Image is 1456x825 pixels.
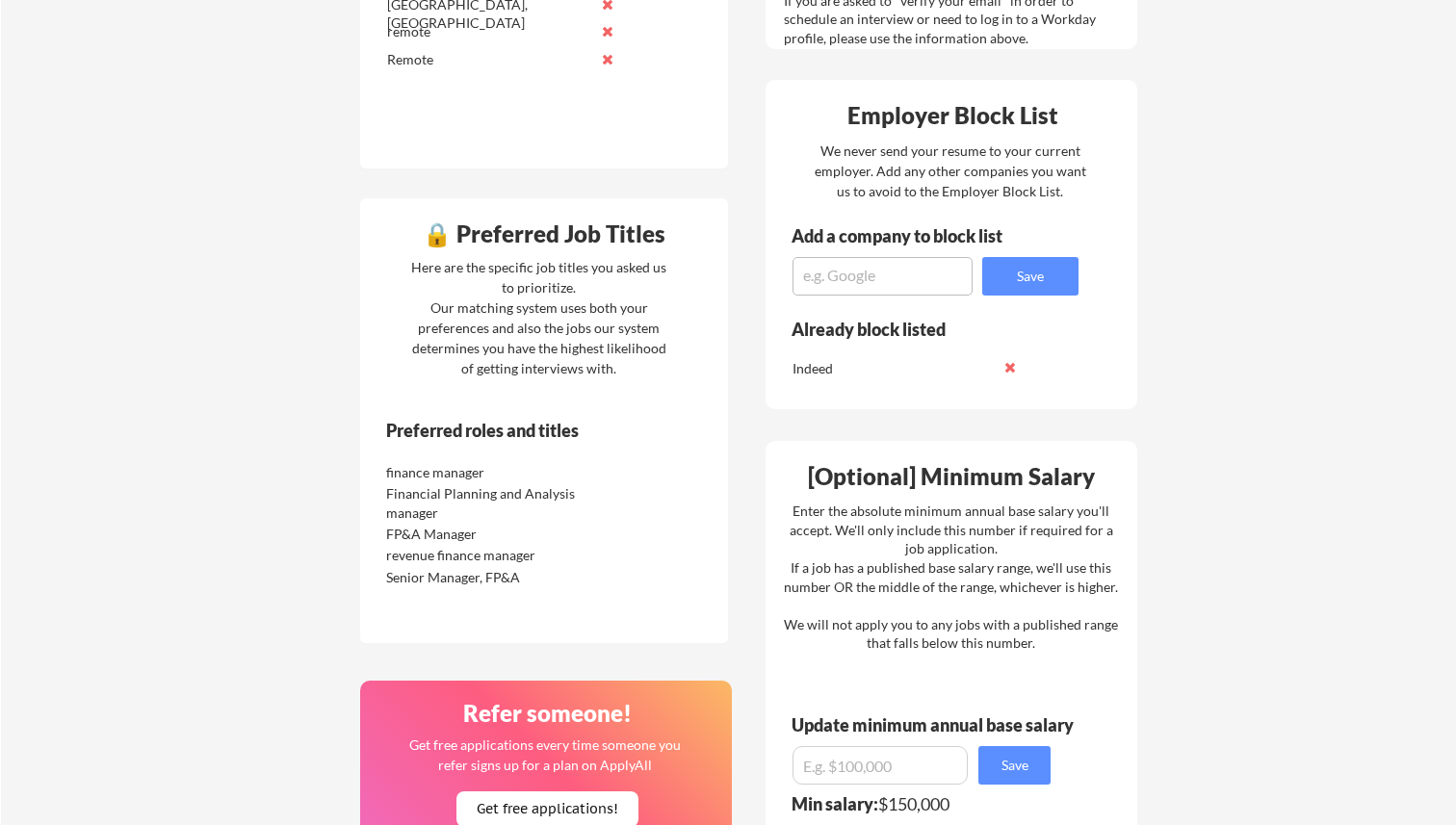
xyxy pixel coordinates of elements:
div: We never send your resume to your current employer. Add any other companies you want us to avoid ... [813,141,1087,201]
div: 🔒 Preferred Job Titles [365,222,723,245]
div: Indeed [793,359,996,378]
div: Preferred roles and titles [386,422,648,439]
div: $150,000 [792,795,1063,812]
div: Add a company to block list [792,227,1032,245]
input: E.g. $100,000 [793,746,968,785]
div: FP&A Manager [386,525,589,544]
strong: Min salary: [792,793,878,814]
div: Here are the specific job titles you asked us to prioritize. Our matching system uses both your p... [406,257,671,378]
div: Enter the absolute minimum annual base salary you'll accept. We'll only include this number if re... [784,502,1118,653]
div: Employer Block List [773,104,1131,127]
div: Get free applications every time someone you refer signs up for a plan on ApplyAll [407,735,682,775]
div: Already block listed [792,321,1053,338]
div: [Optional] Minimum Salary [772,465,1131,488]
button: Save [982,257,1079,296]
div: remote [387,22,590,41]
div: Senior Manager, FP&A [386,568,589,587]
div: Financial Planning and Analysis manager [386,484,589,522]
div: Remote [387,50,590,69]
div: revenue finance manager [386,546,589,565]
div: Refer someone! [368,702,726,725]
div: finance manager [386,463,589,482]
div: Update minimum annual base salary [792,716,1080,734]
button: Save [978,746,1051,785]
